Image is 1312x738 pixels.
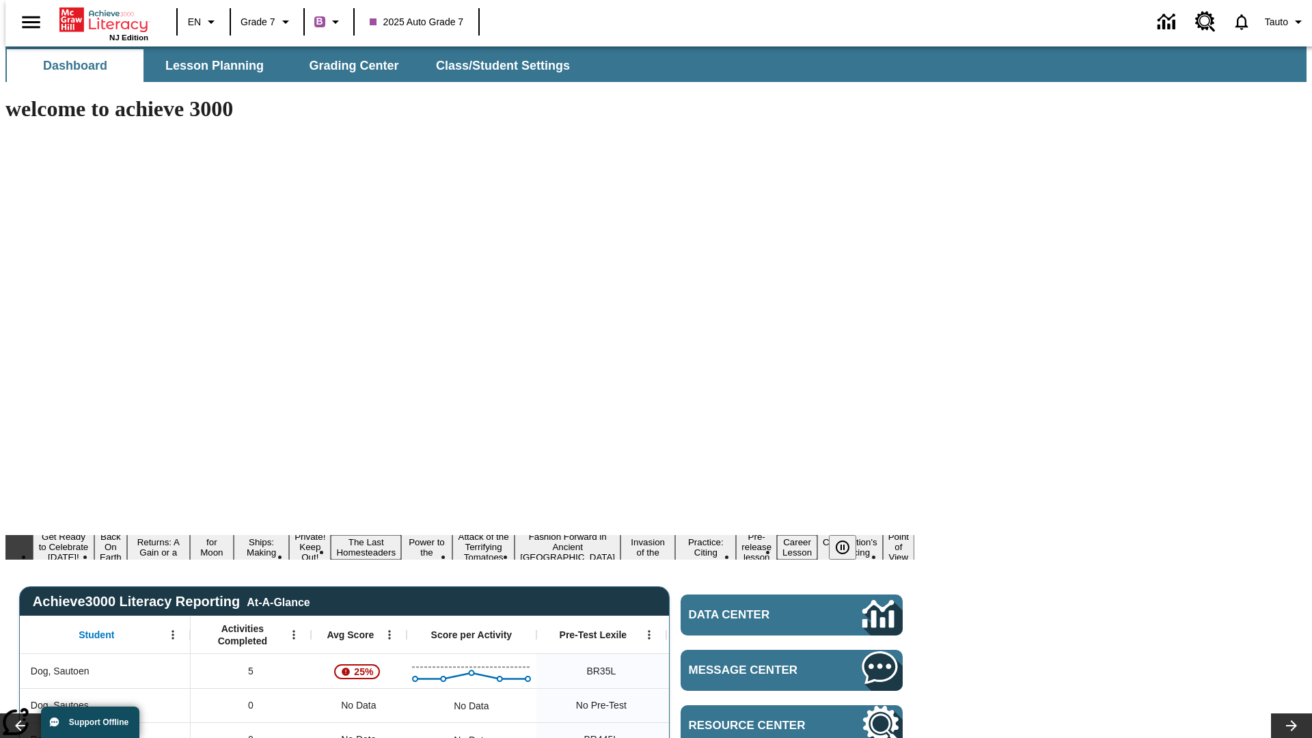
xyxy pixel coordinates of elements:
span: Resource Center [689,719,821,733]
button: Lesson Planning [146,49,283,82]
button: Open Menu [163,625,183,645]
h1: welcome to achieve 3000 [5,96,914,122]
span: No Data [334,692,383,720]
span: Grade 7 [241,15,275,29]
button: Open Menu [639,625,659,645]
button: Dashboard [7,49,143,82]
button: Lesson carousel, Next [1271,713,1312,738]
div: 35 Lexile, ER, Based on the Lexile Reading measure, student is an Emerging Reader (ER) and will h... [666,654,796,688]
span: 0 [248,698,254,713]
div: SubNavbar [5,49,582,82]
span: Dashboard [43,58,107,74]
span: 25% [348,659,379,684]
span: Student [79,629,114,641]
div: 5, Dog, Sautoen [191,654,311,688]
button: Slide 14 Career Lesson [777,535,817,560]
a: Notifications [1224,4,1259,40]
button: Language: EN, Select a language [182,10,225,34]
span: No Pre-Test, Dog, Sautoes [576,698,627,713]
span: Class/Student Settings [436,58,570,74]
span: Support Offline [69,717,128,727]
button: Slide 2 Back On Earth [94,530,127,564]
div: At-A-Glance [247,594,310,609]
span: Grading Center [309,58,398,74]
button: Slide 7 The Last Homesteaders [331,535,401,560]
span: Data Center [689,608,817,622]
button: Grade: Grade 7, Select a grade [235,10,299,34]
button: Profile/Settings [1259,10,1312,34]
button: Open Menu [284,625,304,645]
button: Slide 9 Attack of the Terrifying Tomatoes [452,530,515,564]
button: Slide 10 Fashion Forward in Ancient Rome [515,530,620,564]
span: Tauto [1265,15,1288,29]
span: 2025 Auto Grade 7 [370,15,464,29]
button: Slide 5 Cruise Ships: Making Waves [234,525,289,570]
div: SubNavbar [5,46,1307,82]
span: Dog, Sautoen [31,664,90,679]
a: Data Center [1149,3,1187,41]
a: Resource Center, Will open in new tab [1187,3,1224,40]
span: Beginning reader 35 Lexile, Dog, Sautoen [586,664,616,679]
button: Slide 13 Pre-release lesson [736,530,777,564]
button: Grading Center [286,49,422,82]
button: Slide 6 Private! Keep Out! [289,530,331,564]
span: Dog, Sautoes [31,698,89,713]
button: Slide 3 Free Returns: A Gain or a Drain? [127,525,190,570]
button: Slide 11 The Invasion of the Free CD [620,525,675,570]
button: Boost Class color is purple. Change class color [309,10,349,34]
span: NJ Edition [109,33,148,42]
div: , 25%, Attention! This student's Average First Try Score of 25% is below 65%, Dog, Sautoen [311,654,407,688]
a: Home [59,6,148,33]
span: Message Center [689,664,821,677]
button: Support Offline [41,707,139,738]
span: Avg Score [327,629,374,641]
button: Class/Student Settings [425,49,581,82]
button: Slide 4 Time for Moon Rules? [190,525,234,570]
button: Slide 16 Point of View [883,530,914,564]
a: Message Center [681,650,903,691]
div: Home [59,5,148,42]
span: Activities Completed [197,623,288,647]
div: No Data, Dog, Sautoes [311,688,407,722]
span: B [316,13,323,30]
span: Lesson Planning [165,58,264,74]
span: Achieve3000 Literacy Reporting [33,594,310,610]
button: Slide 8 Solar Power to the People [401,525,452,570]
button: Slide 15 The Constitution's Balancing Act [817,525,883,570]
div: No Data, Dog, Sautoes [666,688,796,722]
div: No Data, Dog, Sautoes [447,692,495,720]
button: Pause [829,535,856,560]
div: 0, Dog, Sautoes [191,688,311,722]
a: Data Center [681,594,903,635]
span: 5 [248,664,254,679]
button: Slide 12 Mixed Practice: Citing Evidence [675,525,736,570]
button: Open Menu [379,625,400,645]
button: Slide 1 Get Ready to Celebrate Juneteenth! [33,530,94,564]
button: Open side menu [11,2,51,42]
span: EN [188,15,201,29]
div: Pause [829,535,870,560]
span: Pre-Test Lexile [560,629,627,641]
span: Score per Activity [431,629,512,641]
